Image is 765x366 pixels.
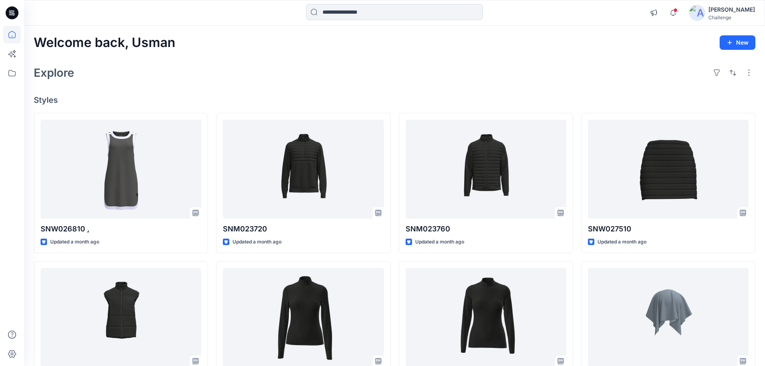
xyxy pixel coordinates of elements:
p: SNW026810 , [41,223,201,235]
p: SNW027510 [588,223,749,235]
p: Updated a month ago [598,238,647,246]
a: SNW026810 , [41,120,201,219]
a: SNM023720 [223,120,384,219]
p: SNM023720 [223,223,384,235]
h2: Explore [34,66,74,79]
button: New [720,35,755,50]
div: Challenge [708,14,755,20]
p: Updated a month ago [50,238,99,246]
a: SNM023760 [406,120,566,219]
p: Updated a month ago [415,238,464,246]
a: SNW027510 [588,120,749,219]
div: [PERSON_NAME] [708,5,755,14]
img: avatar [689,5,705,21]
p: SNM023760 [406,223,566,235]
p: Updated a month ago [233,238,282,246]
h2: Welcome back, Usman [34,35,175,50]
h4: Styles [34,95,755,105]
